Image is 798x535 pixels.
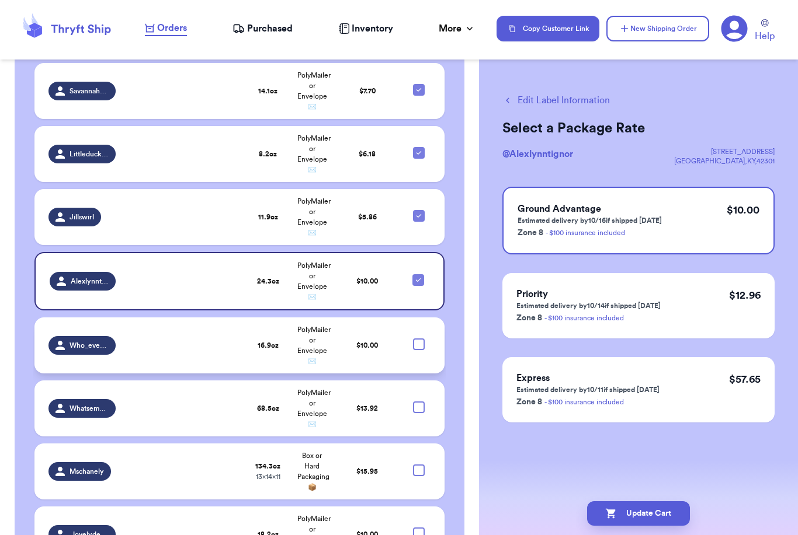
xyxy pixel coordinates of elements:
a: - $100 insurance included [544,314,624,321]
p: Estimated delivery by 10/14 if shipped [DATE] [516,301,661,310]
button: Update Cart [587,501,690,526]
span: Help [755,29,775,43]
span: Ground Advantage [518,204,601,214]
p: $ 12.96 [729,287,761,303]
span: PolyMailer or Envelope ✉️ [297,135,331,173]
span: Zone 8 [518,229,543,237]
p: $ 57.65 [729,371,761,387]
span: Inventory [352,22,393,36]
span: PolyMailer or Envelope ✉️ [297,198,331,236]
span: Mschanely [70,467,104,476]
span: $ 13.92 [356,405,378,412]
strong: 16.9 oz [258,342,279,349]
button: New Shipping Order [606,16,709,41]
p: Estimated delivery by 10/16 if shipped [DATE] [518,216,662,225]
a: Purchased [233,22,293,36]
span: $ 15.95 [356,468,378,475]
button: Copy Customer Link [497,16,599,41]
span: Littleducklingbig [70,149,109,159]
span: PolyMailer or Envelope ✉️ [297,72,331,110]
strong: 134.3 oz [255,463,280,470]
div: More [439,22,476,36]
h2: Select a Package Rate [502,119,775,138]
strong: 14.1 oz [258,88,277,95]
span: Box or Hard Packaging 📦 [297,452,329,491]
span: Express [516,373,550,383]
span: $ 6.18 [359,151,376,158]
span: Jillswirl [70,212,94,222]
strong: 24.3 oz [257,278,279,285]
a: - $100 insurance included [546,229,625,236]
span: Savannahkrsmith [70,86,109,96]
div: [GEOGRAPHIC_DATA] , KY , 42301 [674,156,775,166]
span: Who_even_is_taylor [70,341,109,350]
p: Estimated delivery by 10/11 if shipped [DATE] [516,385,660,394]
span: $ 10.00 [356,342,378,349]
span: @ Alexlynntignor [502,149,573,159]
span: Purchased [247,22,293,36]
span: $ 5.86 [358,214,377,221]
span: 13 x 14 x 11 [256,473,280,480]
strong: 68.5 oz [257,405,279,412]
span: Orders [157,21,187,35]
span: PolyMailer or Envelope ✉️ [297,389,331,428]
span: Zone 8 [516,314,542,322]
span: Priority [516,289,548,299]
strong: 8.2 oz [259,151,277,158]
span: PolyMailer or Envelope ✉️ [297,262,331,300]
span: Zone 8 [516,398,542,406]
a: - $100 insurance included [544,398,624,405]
a: Inventory [339,22,393,36]
span: $ 7.70 [359,88,376,95]
span: Whatsemdoing [70,404,109,413]
button: Edit Label Information [502,93,610,107]
strong: 11.9 oz [258,214,278,221]
p: $ 10.00 [727,202,759,218]
span: Alexlynntignor [71,277,109,286]
span: PolyMailer or Envelope ✉️ [297,326,331,365]
div: [STREET_ADDRESS] [674,147,775,156]
a: Help [755,19,775,43]
a: Orders [145,21,187,36]
span: $ 10.00 [356,278,378,285]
